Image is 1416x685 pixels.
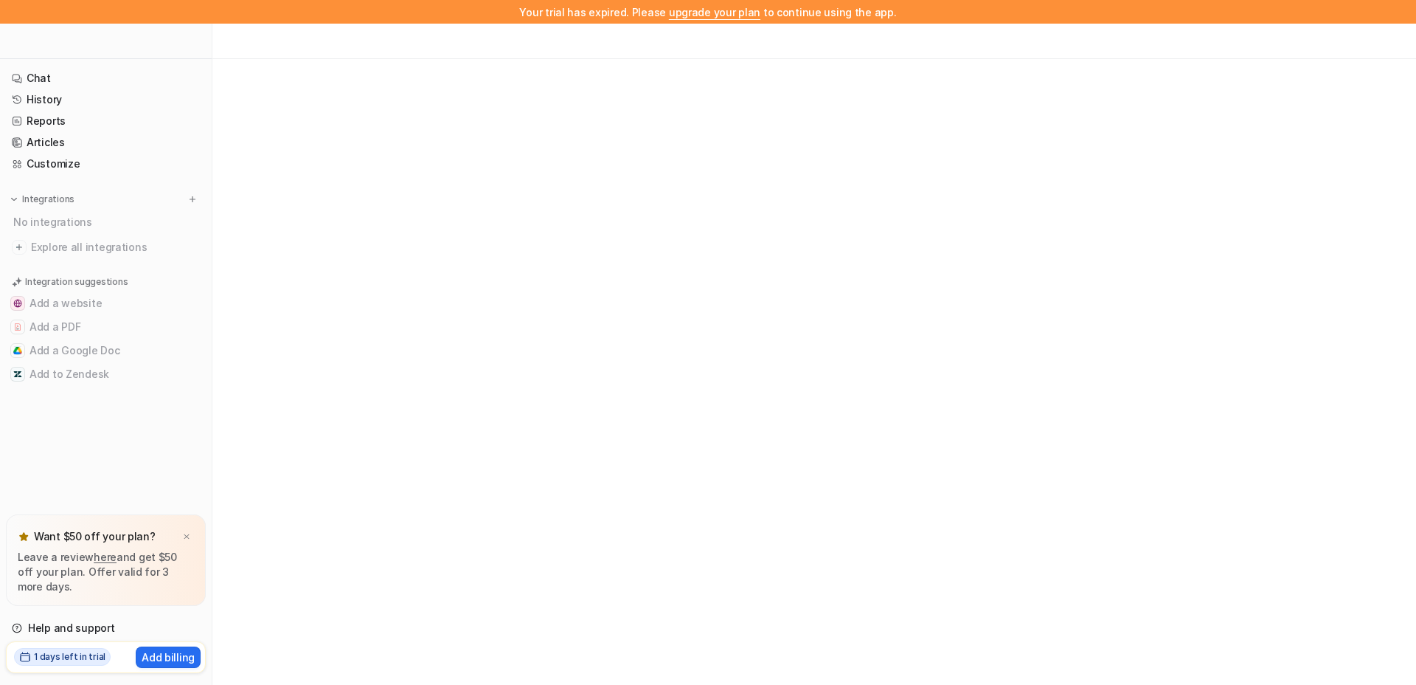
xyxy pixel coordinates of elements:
img: Add a website [13,299,22,308]
img: Add a Google Doc [13,346,22,355]
a: Explore all integrations [6,237,206,258]
span: Explore all integrations [31,235,200,259]
img: x [182,532,191,542]
div: No integrations [9,210,206,234]
img: Add to Zendesk [13,370,22,379]
p: Want $50 off your plan? [34,529,156,544]
img: explore all integrations [12,240,27,255]
button: Add a PDFAdd a PDF [6,315,206,339]
a: History [6,89,206,110]
a: Chat [6,68,206,89]
button: Integrations [6,192,79,207]
a: Articles [6,132,206,153]
button: Add a Google DocAdd a Google Doc [6,339,206,362]
p: Integration suggestions [25,275,128,289]
a: Customize [6,154,206,174]
p: Leave a review and get $50 off your plan. Offer valid for 3 more days. [18,550,194,594]
p: Integrations [22,193,74,205]
a: Reports [6,111,206,131]
img: menu_add.svg [187,194,198,204]
h2: 1 days left in trial [34,650,105,664]
a: upgrade your plan [669,6,760,18]
p: Add billing [142,650,195,665]
img: expand menu [9,194,19,204]
button: Add a websiteAdd a website [6,292,206,315]
button: Add to ZendeskAdd to Zendesk [6,362,206,386]
a: here [94,551,117,563]
button: Add billing [136,647,201,668]
img: star [18,531,29,543]
a: Help and support [6,618,206,638]
img: Add a PDF [13,323,22,331]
